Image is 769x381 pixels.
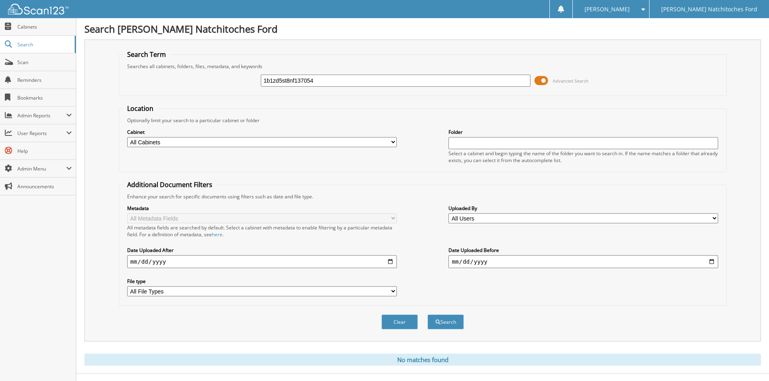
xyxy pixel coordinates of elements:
[212,231,222,238] a: here
[553,78,589,84] span: Advanced Search
[123,63,722,70] div: Searches all cabinets, folders, files, metadata, and keywords
[17,130,66,137] span: User Reports
[448,205,718,212] label: Uploaded By
[17,77,72,83] span: Reminders
[17,165,66,172] span: Admin Menu
[448,255,718,268] input: end
[427,314,464,329] button: Search
[17,148,72,154] span: Help
[84,22,761,35] h1: Search [PERSON_NAME] Natchitoches Ford
[123,193,722,200] div: Enhance your search for specific documents using filters such as date and file type.
[17,59,72,66] span: Scan
[17,41,71,48] span: Search
[84,354,761,366] div: No matches found
[127,278,397,285] label: File type
[17,112,66,119] span: Admin Reports
[123,50,170,59] legend: Search Term
[448,247,718,254] label: Date Uploaded Before
[448,129,718,135] label: Folder
[127,247,397,254] label: Date Uploaded After
[123,117,722,124] div: Optionally limit your search to a particular cabinet or folder
[17,23,72,30] span: Cabinets
[8,4,69,15] img: scan123-logo-white.svg
[661,7,757,12] span: [PERSON_NAME] Natchitoches Ford
[123,180,216,189] legend: Additional Document Filters
[127,224,397,238] div: All metadata fields are searched by default. Select a cabinet with metadata to enable filtering b...
[17,94,72,101] span: Bookmarks
[381,314,418,329] button: Clear
[127,129,397,135] label: Cabinet
[127,255,397,268] input: start
[448,150,718,164] div: Select a cabinet and begin typing the name of the folder you want to search in. If the name match...
[123,104,157,113] legend: Location
[585,7,630,12] span: [PERSON_NAME]
[127,205,397,212] label: Metadata
[17,183,72,190] span: Announcements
